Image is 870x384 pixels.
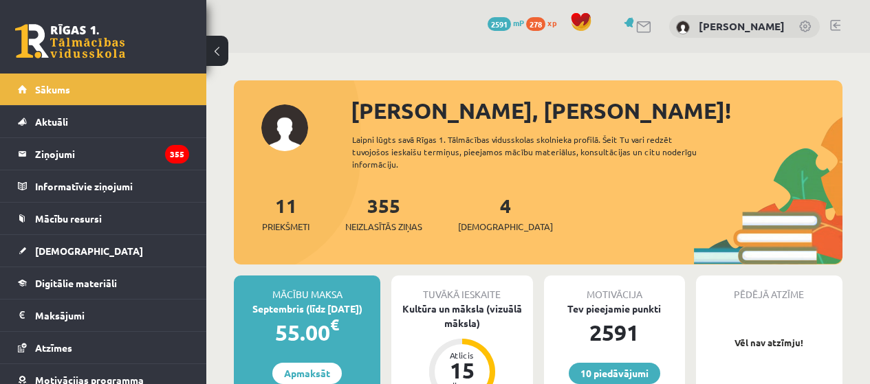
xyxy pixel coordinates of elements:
[18,203,189,234] a: Mācību resursi
[544,275,685,302] div: Motivācija
[35,83,70,95] span: Sākums
[15,24,125,58] a: Rīgas 1. Tālmācības vidusskola
[272,363,342,384] a: Apmaksāt
[526,17,563,28] a: 278 xp
[569,363,660,384] a: 10 piedāvājumi
[18,74,189,105] a: Sākums
[35,245,143,257] span: [DEMOGRAPHIC_DATA]
[165,145,189,163] i: 355
[35,212,102,225] span: Mācību resursi
[345,220,422,234] span: Neizlasītās ziņas
[699,19,785,33] a: [PERSON_NAME]
[234,316,380,349] div: 55.00
[526,17,545,31] span: 278
[35,138,189,170] legend: Ziņojumi
[262,193,309,234] a: 11Priekšmeti
[391,275,532,302] div: Tuvākā ieskaite
[544,316,685,349] div: 2591
[676,21,690,34] img: Jeļena Trojanovska
[488,17,524,28] a: 2591 mP
[18,300,189,331] a: Maksājumi
[18,170,189,202] a: Informatīvie ziņojumi
[352,133,717,170] div: Laipni lūgts savā Rīgas 1. Tālmācības vidusskolas skolnieka profilā. Šeit Tu vari redzēt tuvojošo...
[458,193,553,234] a: 4[DEMOGRAPHIC_DATA]
[262,220,309,234] span: Priekšmeti
[488,17,511,31] span: 2591
[35,300,189,331] legend: Maksājumi
[442,359,483,381] div: 15
[18,267,189,299] a: Digitālie materiāli
[351,94,842,127] div: [PERSON_NAME], [PERSON_NAME]!
[35,170,189,202] legend: Informatīvie ziņojumi
[696,275,842,302] div: Pēdējā atzīme
[35,277,117,289] span: Digitālie materiāli
[442,351,483,359] div: Atlicis
[345,193,422,234] a: 355Neizlasītās ziņas
[18,235,189,267] a: [DEMOGRAPHIC_DATA]
[458,220,553,234] span: [DEMOGRAPHIC_DATA]
[513,17,524,28] span: mP
[544,302,685,316] div: Tev pieejamie punkti
[391,302,532,330] div: Kultūra un māksla (vizuālā māksla)
[18,138,189,170] a: Ziņojumi355
[330,315,339,335] span: €
[703,336,836,350] p: Vēl nav atzīmju!
[18,106,189,137] a: Aktuāli
[35,115,68,128] span: Aktuāli
[234,302,380,316] div: Septembris (līdz [DATE])
[18,332,189,363] a: Atzīmes
[35,341,72,354] span: Atzīmes
[234,275,380,302] div: Mācību maksa
[547,17,556,28] span: xp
